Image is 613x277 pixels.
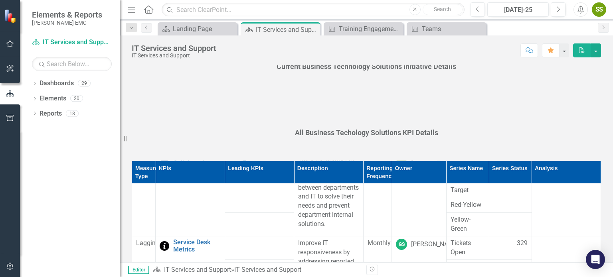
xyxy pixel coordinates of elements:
[446,183,489,198] td: Double-Click to Edit
[489,213,532,236] td: Double-Click to Edit
[66,110,79,117] div: 18
[586,250,605,269] div: Open Intercom Messenger
[70,95,83,102] div: 20
[40,79,74,88] a: Dashboards
[128,266,149,274] span: Editor
[78,80,91,87] div: 29
[487,2,549,17] button: [DATE]-25
[277,62,456,71] span: Current Business Technology Solutions Initiative Details
[156,150,225,236] td: Double-Click to Edit Right Click for Context Menu
[451,215,485,234] span: Yellow-Green
[40,94,66,103] a: Elements
[173,24,235,34] div: Landing Page
[153,265,360,275] div: »
[409,24,484,34] a: Teams
[160,241,169,251] img: Information Only
[164,266,231,273] a: IT Services and Support
[532,150,601,236] td: Double-Click to Edit
[32,57,112,71] input: Search Below...
[490,5,546,15] div: [DATE]-25
[32,38,112,47] a: IT Services and Support
[32,10,102,20] span: Elements & Reports
[298,239,359,275] p: Improve IT responsiveness by addressing reported incidents
[132,53,216,59] div: IT Services and Support
[326,24,401,34] a: Training Engagements
[298,154,359,230] p: Track the number of collaboration opportunities between departments and IT to solve their needs a...
[40,109,62,118] a: Reports
[136,239,159,247] span: Lagging
[173,239,220,253] a: Service Desk Metrics
[592,2,606,17] button: SS
[294,150,363,236] td: Double-Click to Edit
[32,20,102,26] small: [PERSON_NAME] EMC
[392,150,447,236] td: Double-Click to Edit
[368,239,388,248] div: Monthly
[451,200,485,210] span: Red-Yellow
[446,236,489,260] td: Double-Click to Edit
[339,24,401,34] div: Training Engagements
[411,240,459,249] div: [PERSON_NAME]
[132,150,156,236] td: Double-Click to Edit
[295,128,438,137] span: All Business Techology Solutions KPI Details
[489,183,532,198] td: Double-Click to Edit
[434,6,451,12] span: Search
[451,239,485,257] span: Tickets Open
[160,24,235,34] a: Landing Page
[489,198,532,213] td: Double-Click to Edit
[396,239,407,250] div: GS
[234,266,301,273] div: IT Services and Support
[4,9,18,23] img: ClearPoint Strategy
[132,44,216,53] div: IT Services and Support
[446,213,489,236] td: Double-Click to Edit
[517,239,528,248] span: 329
[517,262,528,271] span: 338
[363,150,392,236] td: Double-Click to Edit
[423,4,463,15] button: Search
[256,25,318,35] div: IT Services and Support
[162,3,464,17] input: Search ClearPoint...
[451,186,485,195] span: Target
[422,24,484,34] div: Teams
[489,236,532,260] td: Double-Click to Edit
[446,198,489,213] td: Double-Click to Edit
